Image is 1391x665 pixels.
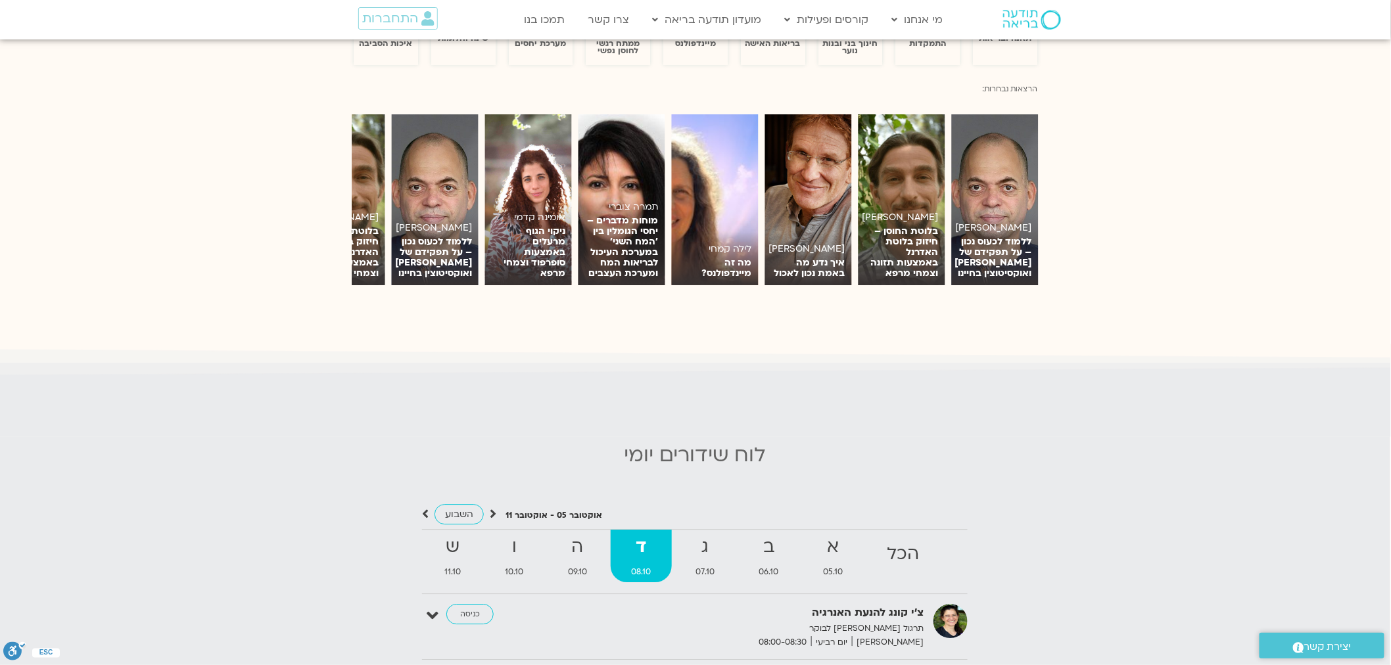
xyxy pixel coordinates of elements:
[506,509,602,522] p: אוקטובר 05 - אוקטובר 11
[1003,10,1061,30] img: תודעה בריאה
[518,7,572,32] a: תמכו בנו
[359,38,412,49] a: איכות הסביבה
[765,114,852,285] img: %D7%90%D7%95%D7%A4%D7%99%D7%A8-%D7%A4%D7%95%D7%92%D7%9C-1.jpg
[678,244,752,254] h6: לילה קמחי
[485,114,572,285] img: %D7%90%D7%95%D7%9E%D7%99%D7%A0%D7%94-%D7%A7%D7%93%D7%9E%D7%99-1.jpg
[547,532,608,562] strong: ה
[745,38,801,49] a: בריאות האישה
[362,11,418,26] span: התחברות
[392,114,479,285] img: %D7%AA%D7%9E%D7%99%D7%A8-%D7%90%D7%A9%D7%9E%D7%9F-e1601904146928-2.jpg
[672,114,759,285] img: %D7%9E%D7%99%D7%99%D7%A0%D7%93%D7%A4%D7%95%D7%9C%D7%A0%D7%A1.jpg
[958,237,1032,279] p: ללמוד לכעוס נכון – על תפקידם של [PERSON_NAME] ואוקסיטוצין בחיינו
[601,604,924,622] strong: צ'י קונג להנעת האנרגיה
[802,532,864,562] strong: א
[492,212,565,223] h6: אומינה קדמי
[611,532,672,562] strong: ד
[484,532,545,562] strong: ו
[582,7,636,32] a: צרו קשר
[866,539,941,569] strong: הכל
[6,444,1384,467] h2: לוח שידורים יומי
[578,114,665,285] img: %D7%AA%D7%9E%D7%A8%D7%94-%D7%A6%D7%95%D7%91%D7%A8%D7%99-1.jpg
[885,7,950,32] a: מי אנחנו
[674,565,736,579] span: 07.10
[678,258,752,279] p: מה זה מיינדפולנס?
[547,565,608,579] span: 09.10
[958,223,1032,233] h6: [PERSON_NAME]
[445,508,473,520] span: השבוע
[772,258,845,279] p: איך נדע מה באמת נכון לאכול
[772,244,845,254] h6: [PERSON_NAME]
[823,38,878,56] a: חינוך בני ובנות נוער
[446,604,494,625] a: כניסה
[423,565,482,579] span: 11.10
[398,223,472,233] h6: [PERSON_NAME]
[674,532,736,562] strong: ג
[859,114,945,285] img: %D7%99%D7%92%D7%90%D7%9C-%D7%A7%D7%95%D7%98%D7%99%D7%9F.jpg
[674,530,736,582] a: ג07.10
[811,635,852,649] span: יום רביעי
[601,622,924,635] p: תרגול [PERSON_NAME] לבוקר
[515,38,567,49] a: מערכת יחסים
[738,532,800,562] strong: ב
[909,38,946,49] a: התמקדות
[547,530,608,582] a: ה09.10
[802,530,864,582] a: א05.10
[646,7,768,32] a: מועדון תודעה בריאה
[492,226,565,279] p: ניקוי הגוף מרעלים באמצעות סופרפוד וצמחי מרפא
[611,530,672,582] a: ד08.10
[585,202,659,212] h6: תמרה צוברי
[423,532,482,562] strong: ש
[1304,638,1352,656] span: יצירת קשר
[484,565,545,579] span: 10.10
[754,635,811,649] span: 08:00-08:30
[1260,633,1384,658] a: יצירת קשר
[738,530,800,582] a: ב06.10
[738,565,800,579] span: 06.10
[852,635,924,649] span: [PERSON_NAME]
[435,504,484,524] a: השבוע
[484,530,545,582] a: ו10.10
[675,38,716,49] a: מיינדפולנס
[398,237,472,279] p: ללמוד לכעוס נכון – על תפקידם של [PERSON_NAME] ואוקסיטוצין בחיינו
[865,212,939,223] h6: [PERSON_NAME]
[802,565,864,579] span: 05.10
[585,216,659,279] p: מוחות מדברים – יחסי הגומלין בין 'המח השני' במערכת העיכול לבריאות המח ומערכת העצבים
[596,38,640,56] a: ממתח רגשי לחוסן נפשי
[952,114,1039,285] img: %D7%AA%D7%9E%D7%99%D7%A8-%D7%90%D7%A9%D7%9E%D7%9F-e1601904146928-2.jpg
[611,565,672,579] span: 08.10
[866,530,941,582] a: הכל
[778,7,876,32] a: קורסים ופעילות
[865,226,939,279] p: בלוטת החוסן – חיזוק בלוטת האדרנל באמצעות תזונה וצמחי מרפא
[358,7,438,30] a: התחברות
[423,530,482,582] a: ש11.10
[354,83,1037,96] p: הרצאות נבחרות:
